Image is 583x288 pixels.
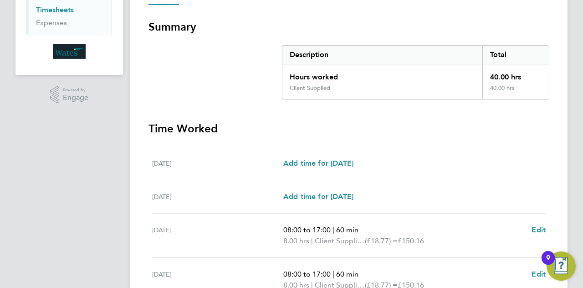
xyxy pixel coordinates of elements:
span: 08:00 to 17:00 [283,270,331,278]
div: 9 [546,258,550,270]
a: Edit [532,269,546,280]
div: [DATE] [152,225,283,246]
span: | [332,270,334,278]
div: Total [482,46,549,64]
div: Hours worked [282,64,482,84]
a: Add time for [DATE] [283,158,353,169]
span: 08:00 to 17:00 [283,225,331,234]
span: Edit [532,225,546,234]
span: 60 min [336,225,358,234]
a: Edit [532,225,546,236]
span: 60 min [336,270,358,278]
h3: Summary [148,20,549,34]
span: Add time for [DATE] [283,192,353,201]
a: Add time for [DATE] [283,191,353,202]
span: Powered by [63,86,88,94]
span: Add time for [DATE] [283,159,353,168]
span: £150.16 [398,236,424,245]
span: Edit [532,270,546,278]
img: wates-logo-retina.png [53,44,86,59]
a: Go to home page [26,44,112,59]
div: 40.00 hrs [482,84,549,99]
a: Expenses [36,18,67,27]
div: Description [282,46,482,64]
a: Powered byEngage [50,86,89,104]
span: 8.00 hrs [283,236,309,245]
div: Summary [282,45,549,99]
div: Client Supplied [290,84,330,92]
h3: Time Worked [148,121,549,136]
span: Engage [63,94,88,102]
button: Open Resource Center, 9 new notifications [547,251,576,281]
div: 40.00 hrs [482,64,549,84]
span: Client Supplied [315,236,365,246]
div: [DATE] [152,158,283,169]
span: (£18.77) = [365,236,398,245]
span: | [311,236,313,245]
div: [DATE] [152,191,283,202]
a: Timesheets [36,5,74,14]
span: | [332,225,334,234]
